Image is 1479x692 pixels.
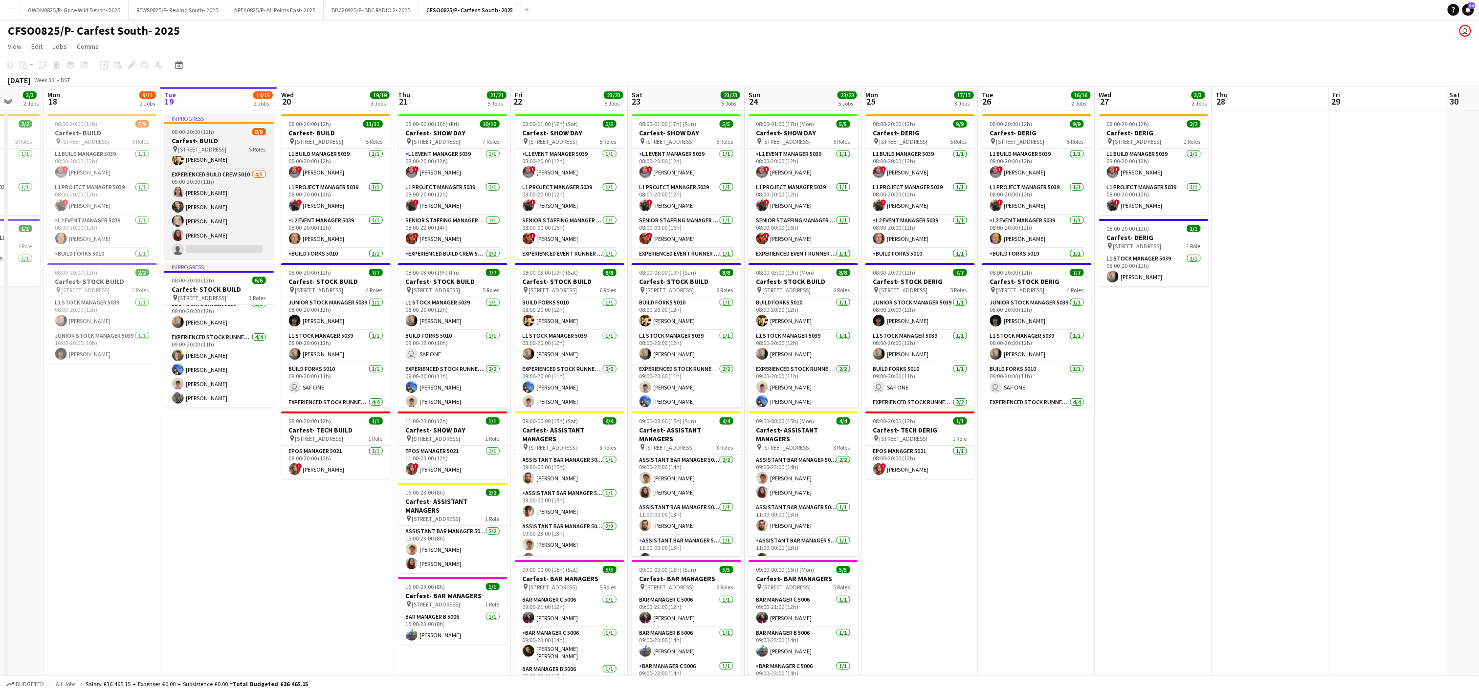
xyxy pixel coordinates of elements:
app-card-role: L2 Event Manager 50391/108:00-20:00 (12h)[PERSON_NAME] [865,215,975,248]
app-card-role: Experienced Event Runner 50121/109:00-21:00 (12h) [749,248,858,281]
span: ! [296,463,302,469]
span: 1 Role [369,435,383,442]
h3: Carfest- TECH BUILD [281,426,391,434]
app-job-card: 08:00-20:00 (12h)7/7Carfest- STOCK DERIG [STREET_ADDRESS]4 RolesJunior Stock Manager 50391/108:00... [982,263,1092,408]
span: 08:00-03:00 (19h) (Sat) [523,269,578,276]
button: GWDN0825/P- Gone Wild Devon- 2025 [20,0,129,20]
app-job-card: 08:00-20:00 (12h)11/11Carfest- BUILD [STREET_ADDRESS]5 RolesL1 Build Manager 50391/108:00-20:00 (... [281,114,391,259]
app-card-role: Senior Staffing Manager 50391/108:00-00:00 (16h)![PERSON_NAME] [749,215,858,248]
app-job-card: 15:00-23:00 (8h)2/2Carfest- ASSISTANT MANAGERS [STREET_ADDRESS]1 RoleAssistant Bar Manager 50062/... [398,483,508,573]
span: 08:00-20:00 (12h) [990,269,1033,276]
span: 5/5 [720,120,733,128]
div: 08:00-20:00 (12h)2/2Carfest- DERIG [STREET_ADDRESS]2 RolesL1 Build Manager 50391/108:00-20:00 (12... [1099,114,1209,215]
span: ! [413,166,419,172]
div: 08:00-20:00 (12h)2/2Carfest- STOCK BUILD [STREET_ADDRESS]2 RolesL1 Stock Manager 50391/108:00-20:... [47,263,157,364]
span: 08:00-20:00 (12h) [289,417,331,425]
app-card-role: L1 Event Manager 50391/108:00-20:00 (12h)![PERSON_NAME] [515,149,624,182]
app-card-role: Build Forks 50101/109:00-20:00 (11h) SAF ONE [281,364,391,397]
span: [STREET_ADDRESS] [763,444,811,451]
div: 08:00-01:00 (17h) (Sat)5/5Carfest- SHOW DAY [STREET_ADDRESS]5 RolesL1 Event Manager 50391/108:00-... [515,114,624,259]
span: ! [1114,199,1120,205]
div: 08:00-01:00 (17h) (Sun)5/5Carfest- SHOW DAY [STREET_ADDRESS]5 RolesL1 Event Manager 50391/108:00-... [632,114,741,259]
span: 4/4 [837,417,850,425]
h3: Carfest- STOCK BUILD [164,285,274,294]
span: 08:00-20:00 (12h) [289,269,331,276]
h3: Carfest- STOCK BUILD [632,277,741,286]
app-job-card: 08:00-01:00 (17h) (Mon)5/5Carfest- SHOW DAY [STREET_ADDRESS]5 RolesL1 Event Manager 50391/108:00-... [749,114,858,259]
button: REWS0825/P- Rewind South- 2025 [129,0,226,20]
span: 5 Roles [834,138,850,145]
span: ! [296,199,302,205]
span: 09:00-00:00 (15h) (Sat) [523,417,578,425]
span: ! [63,199,68,205]
span: [STREET_ADDRESS] [412,138,461,145]
h3: Carfest- SHOW DAY [515,129,624,137]
app-job-card: 08:00-20:00 (12h)7/7Carfest- STOCK BUILD [STREET_ADDRESS]4 RolesJunior Stock Manager 50391/108:00... [281,263,391,408]
span: 08:00-01:00 (17h) (Sat) [523,120,578,128]
h3: Carfest- ASSISTANT MANAGERS [749,426,858,443]
app-job-card: 08:00-20:00 (12h)7/9Carfest- BUILD [STREET_ADDRESS]5 RolesL1 Build Manager 50391/108:00-20:00 (12... [47,114,157,259]
h3: Carfest- STOCK BUILD [515,277,624,286]
app-card-role: L1 Build Manager 50391/108:00-20:00 (12h)![PERSON_NAME] [1099,149,1209,182]
app-job-card: 08:00-03:00 (19h) (Mon)8/8Carfest- STOCK BUILD [STREET_ADDRESS]6 RolesBuild Forks 50101/108:00-20... [749,263,858,408]
span: [STREET_ADDRESS] [996,138,1045,145]
span: ! [413,233,419,238]
span: [STREET_ADDRESS] [178,294,227,302]
span: 11/11 [363,120,383,128]
span: 5 Roles [366,138,383,145]
div: 08:00-20:00 (12h)9/9Carfest- DERIG [STREET_ADDRESS]5 RolesL1 Build Manager 50391/108:00-20:00 (12... [865,114,975,259]
span: 84 [1468,2,1475,9]
h3: Carfest- STOCK DERIG [982,277,1092,286]
a: Jobs [48,40,71,53]
app-card-role: Build Forks 50101/109:00-20:00 (11h) [281,248,391,281]
app-card-role: L1 Stock Manager 50391/108:00-20:00 (12h)[PERSON_NAME] [982,330,1092,364]
app-card-role: L1 Build Manager 50391/108:00-20:00 (12h)![PERSON_NAME] [281,149,391,182]
span: 08:00-20:00 (12h) [873,417,916,425]
app-card-role: Assistant Bar Manager 50062/209:00-23:00 (14h)[PERSON_NAME][PERSON_NAME] [749,454,858,502]
span: ! [997,166,1003,172]
span: 4/4 [720,417,733,425]
app-card-role: L1 Stock Manager 50391/108:00-20:00 (12h)[PERSON_NAME] [47,297,157,330]
span: 7/7 [369,269,383,276]
app-card-role: Junior Stock Manager 50391/108:00-20:00 (12h)[PERSON_NAME] [865,297,975,330]
app-card-role: EPOS Manager 50211/111:00-23:00 (12h)![PERSON_NAME] [398,446,508,479]
span: 08:00-20:00 (12h) [1107,225,1149,232]
app-card-role: L1 Stock Manager 50391/108:00-20:00 (12h)[PERSON_NAME] [865,330,975,364]
span: 08:00-00:00 (16h) (Fri) [406,120,460,128]
app-card-role: Build Forks 50101/108:00-20:00 (12h)[PERSON_NAME] [632,297,741,330]
span: 08:00-20:00 (12h) [172,128,215,135]
span: 5/5 [837,120,850,128]
app-card-role: L1 Event Manager 50391/108:00-20:00 (12h)![PERSON_NAME] [398,149,508,182]
h3: Carfest- BUILD [47,129,157,137]
app-job-card: In progress08:00-20:00 (12h)6/6Carfest- STOCK BUILD [STREET_ADDRESS]3 RolesJunior Stock Manager 5... [164,263,274,408]
span: 3 Roles [834,444,850,451]
app-card-role: Build Forks 50101/109:00-20:00 (11h) SAF ONE [865,364,975,397]
app-card-role: Junior Stock Manager 50391/108:00-20:00 (12h)[PERSON_NAME] [281,297,391,330]
span: 4 Roles [1067,286,1084,294]
h3: Carfest- SHOW DAY [749,129,858,137]
span: 08:00-01:00 (17h) (Mon) [756,120,815,128]
span: [STREET_ADDRESS] [178,146,227,153]
app-job-card: 08:00-20:00 (12h)7/7Carfest- STOCK DERIG [STREET_ADDRESS]5 RolesJunior Stock Manager 50391/108:00... [865,263,975,408]
app-card-role: Senior Staffing Manager 50391/108:00-22:00 (14h)![PERSON_NAME] [398,215,508,248]
span: 3 Roles [717,444,733,451]
app-card-role: Build Forks 50101/109:00-19:00 (10h) SAF ONE [398,330,508,364]
span: ! [647,233,653,238]
span: 3 Roles [249,294,266,302]
span: 2/2 [19,120,32,128]
span: 08:00-01:00 (17h) (Sun) [640,120,697,128]
span: 1/1 [19,225,32,232]
div: 08:00-20:00 (12h)1/1Carfest- DERIG [STREET_ADDRESS]1 RoleL1 Stock Manager 50391/108:00-20:00 (12h... [1099,219,1209,286]
span: ! [997,199,1003,205]
div: In progress08:00-20:00 (12h)8/9Carfest- BUILD [STREET_ADDRESS]5 Roles08:00-20:00 (12h)[PERSON_NAM... [164,114,274,259]
span: [STREET_ADDRESS] [880,286,928,294]
span: ! [647,199,653,205]
span: [STREET_ADDRESS] [880,435,928,442]
h3: Carfest- DERIG [865,129,975,137]
button: CFSO0825/P- Carfest South- 2025 [419,0,521,20]
span: 1 Role [18,242,32,250]
span: 11:00-23:00 (12h) [406,417,448,425]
